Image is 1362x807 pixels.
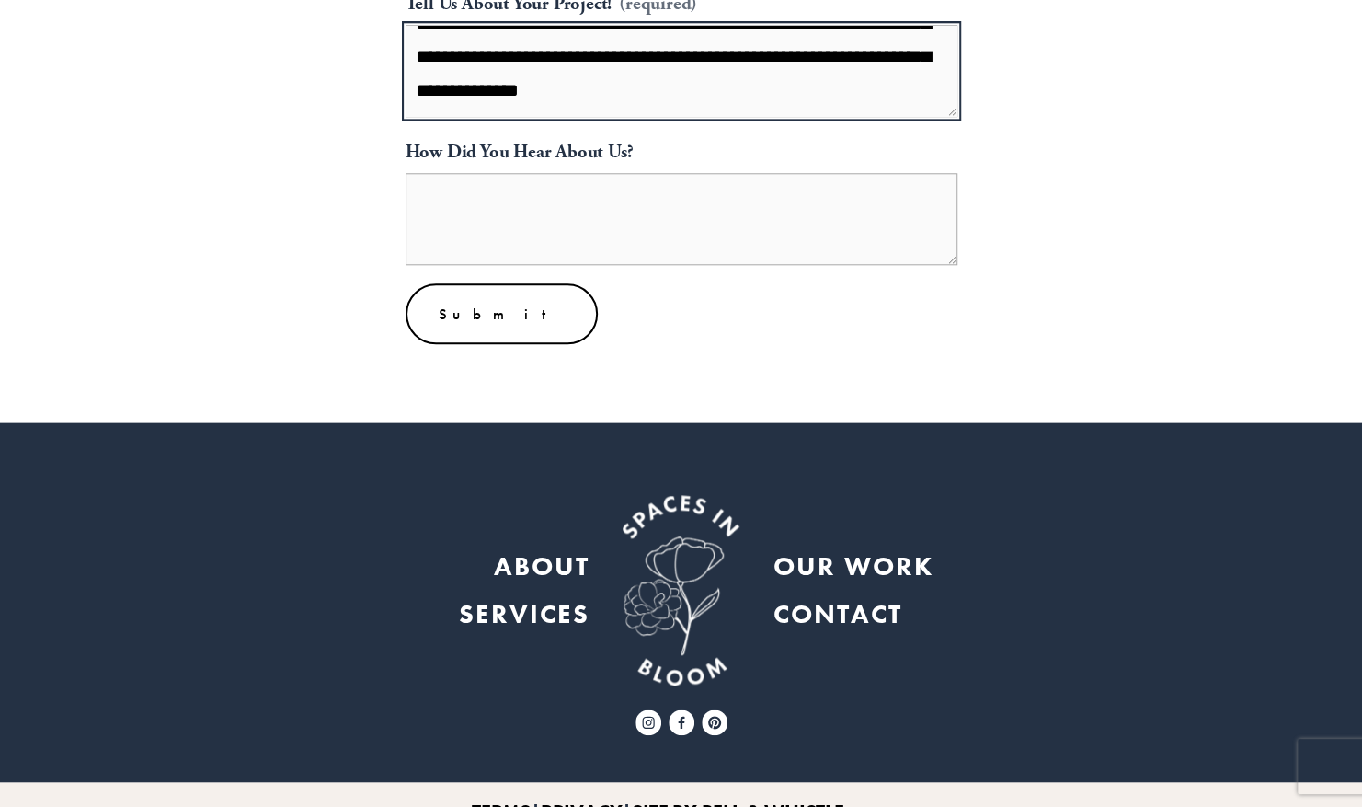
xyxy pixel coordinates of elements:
span: How Did You Hear About Us? [406,135,634,169]
a: OUR WORK [773,543,933,591]
strong: ABOUT [494,549,589,583]
strong: SERVICES [459,597,589,631]
a: Pinterest [702,709,727,735]
button: SubmitSubmit [406,283,598,345]
a: CONTACT [773,591,902,639]
strong: OUR WORK [773,549,933,583]
a: SERVICES [459,591,589,639]
a: Instagram [635,709,661,735]
a: Facebook [669,709,694,735]
span: Submit [439,304,565,324]
a: ABOUT [494,543,589,591]
strong: CONTACT [773,597,902,631]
